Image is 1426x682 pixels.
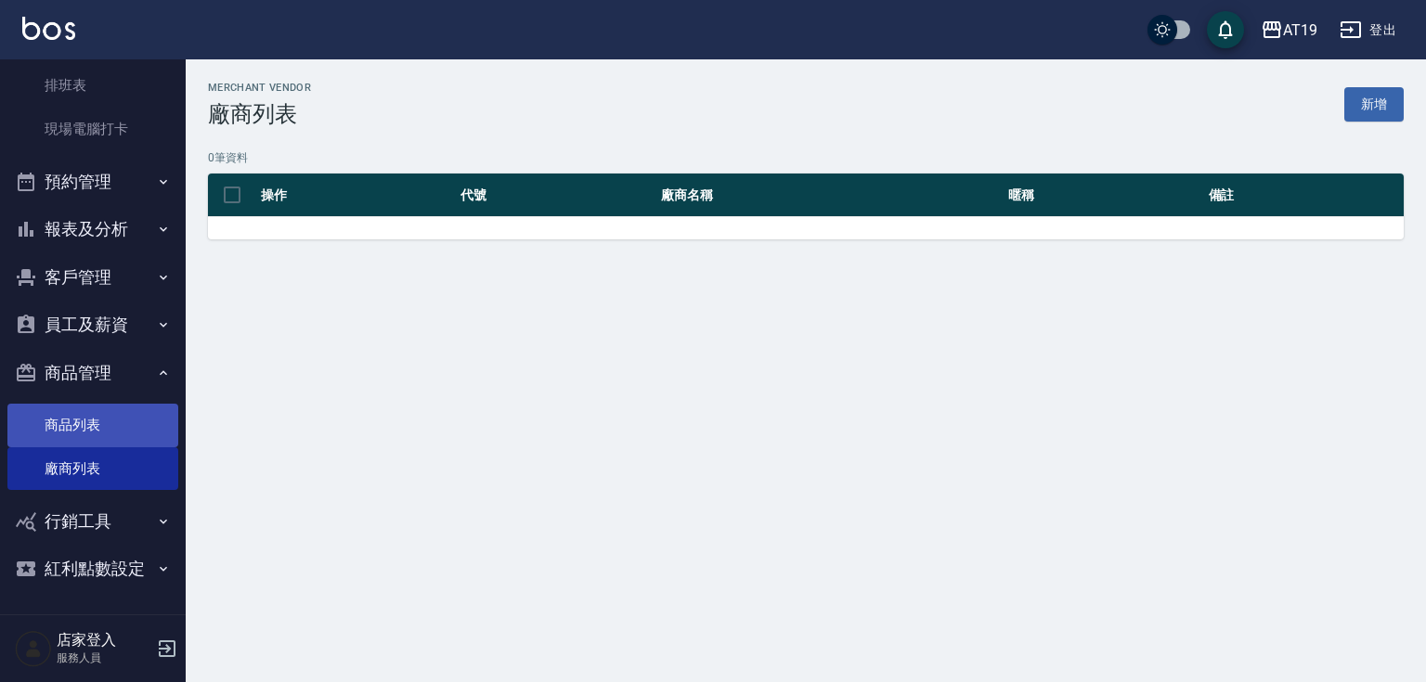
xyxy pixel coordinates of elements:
th: 代號 [456,174,655,217]
div: AT19 [1283,19,1317,42]
th: 備註 [1204,174,1405,217]
h2: Merchant Vendor [208,82,311,94]
img: Logo [22,17,75,40]
a: 排班表 [7,64,178,107]
th: 暱稱 [1004,174,1203,217]
button: 客戶管理 [7,253,178,302]
button: save [1207,11,1244,48]
button: AT19 [1253,11,1325,49]
p: 0 筆資料 [208,149,1404,166]
button: 紅利點數設定 [7,545,178,593]
p: 服務人員 [57,650,151,666]
a: 現場電腦打卡 [7,108,178,150]
th: 廠商名稱 [656,174,1004,217]
a: 廠商列表 [7,447,178,490]
h3: 廠商列表 [208,101,311,127]
button: 行銷工具 [7,497,178,546]
th: 操作 [256,174,456,217]
h5: 店家登入 [57,631,151,650]
button: 報表及分析 [7,205,178,253]
button: 商品管理 [7,349,178,397]
button: 登出 [1332,13,1404,47]
button: 預約管理 [7,158,178,206]
img: Person [15,630,52,667]
a: 新增 [1344,87,1404,122]
a: 商品列表 [7,404,178,446]
button: 員工及薪資 [7,301,178,349]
